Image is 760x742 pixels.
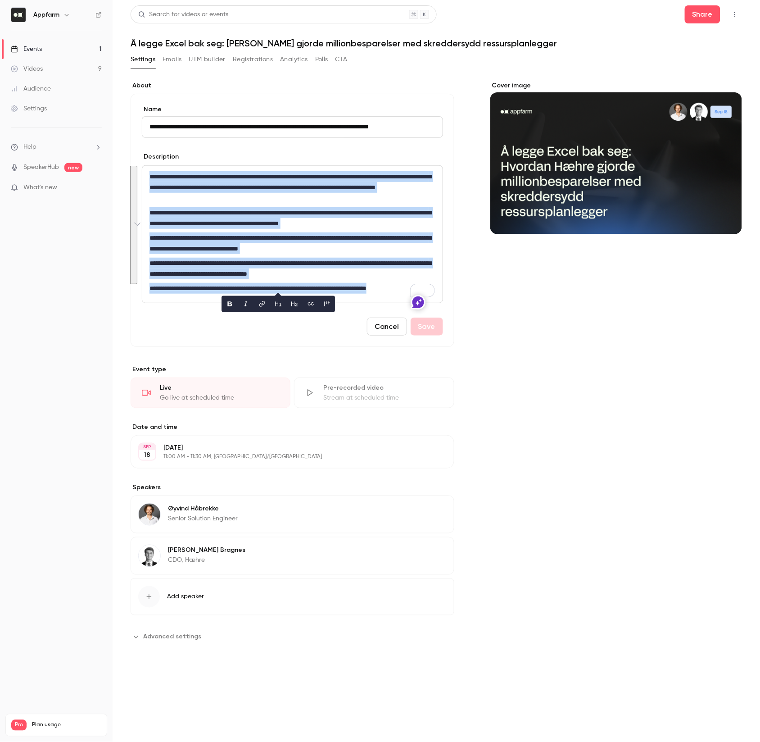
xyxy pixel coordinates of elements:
p: 11:00 AM - 11:30 AM, [GEOGRAPHIC_DATA]/[GEOGRAPHIC_DATA] [163,453,407,460]
div: To enrich screen reader interactions, please activate Accessibility in Grammarly extension settings [142,166,443,303]
label: Speakers [131,483,454,492]
button: Share [685,5,720,23]
img: Øyvind Håbrekke [139,504,160,525]
button: UTM builder [189,52,226,67]
span: new [64,163,82,172]
div: LiveGo live at scheduled time [131,378,290,408]
label: Name [142,105,443,114]
p: 18 [144,451,151,460]
p: Event type [131,365,454,374]
button: Settings [131,52,155,67]
label: Date and time [131,423,454,432]
label: Description [142,152,179,161]
div: Oskar Bragnes[PERSON_NAME] BragnesCDO, Hæhre [131,537,454,575]
label: Cover image [490,81,742,90]
h6: Appfarm [33,10,59,19]
button: Registrations [233,52,273,67]
iframe: Noticeable Trigger [91,184,102,192]
button: CTA [335,52,348,67]
button: Analytics [280,52,308,67]
p: [PERSON_NAME] Bragnes [168,546,245,555]
div: Øyvind HåbrekkeØyvind HåbrekkeSenior Solution Engineer [131,496,454,533]
div: Search for videos or events [138,10,228,19]
button: italic [239,297,253,311]
div: Settings [11,104,47,113]
img: Oskar Bragnes [139,545,160,567]
p: Senior Solution Engineer [168,514,238,523]
button: Emails [163,52,181,67]
button: blockquote [320,297,334,311]
div: Go live at scheduled time [160,393,279,402]
div: Audience [11,84,51,93]
span: Pro [11,720,27,731]
button: Cancel [367,318,407,336]
div: Stream at scheduled time [323,393,443,402]
button: bold [222,297,237,311]
div: editor [142,166,443,303]
div: Events [11,45,42,54]
button: link [255,297,269,311]
div: Live [160,383,279,392]
img: Appfarm [11,8,26,22]
p: Øyvind Håbrekke [168,505,238,514]
section: Cover image [490,81,742,234]
section: description [142,165,443,303]
span: Advanced settings [143,632,201,642]
div: SEP [139,444,155,450]
span: What's new [23,183,57,192]
label: About [131,81,454,90]
span: Help [23,142,36,152]
button: Advanced settings [131,630,207,644]
div: Pre-recorded videoStream at scheduled time [294,378,454,408]
div: Pre-recorded video [323,383,443,392]
p: [DATE] [163,443,407,452]
div: Videos [11,64,43,73]
button: Add speaker [131,578,454,615]
span: Plan usage [32,722,101,729]
section: Advanced settings [131,630,454,644]
li: help-dropdown-opener [11,142,102,152]
a: SpeakerHub [23,163,59,172]
p: CDO, Hæhre [168,556,245,565]
span: Add speaker [167,592,204,601]
button: Polls [315,52,328,67]
h1: Å legge Excel bak seg: [PERSON_NAME] gjorde millionbesparelser med skreddersydd ressursplanlegger [131,38,742,49]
